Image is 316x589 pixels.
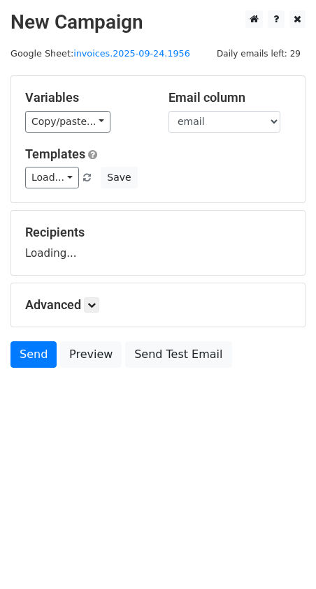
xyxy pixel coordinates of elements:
a: Send Test Email [125,341,231,368]
a: Load... [25,167,79,188]
small: Google Sheet: [10,48,190,59]
h5: Advanced [25,297,291,313]
h5: Recipients [25,225,291,240]
h5: Variables [25,90,148,105]
button: Save [101,167,137,188]
a: Preview [60,341,122,368]
a: Copy/paste... [25,111,110,133]
h2: New Campaign [10,10,306,34]
a: invoices.2025-09-24.1956 [73,48,190,59]
h5: Email column [168,90,291,105]
a: Daily emails left: 29 [212,48,306,59]
a: Send [10,341,57,368]
a: Templates [25,147,85,161]
div: Loading... [25,225,291,261]
span: Daily emails left: 29 [212,46,306,61]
